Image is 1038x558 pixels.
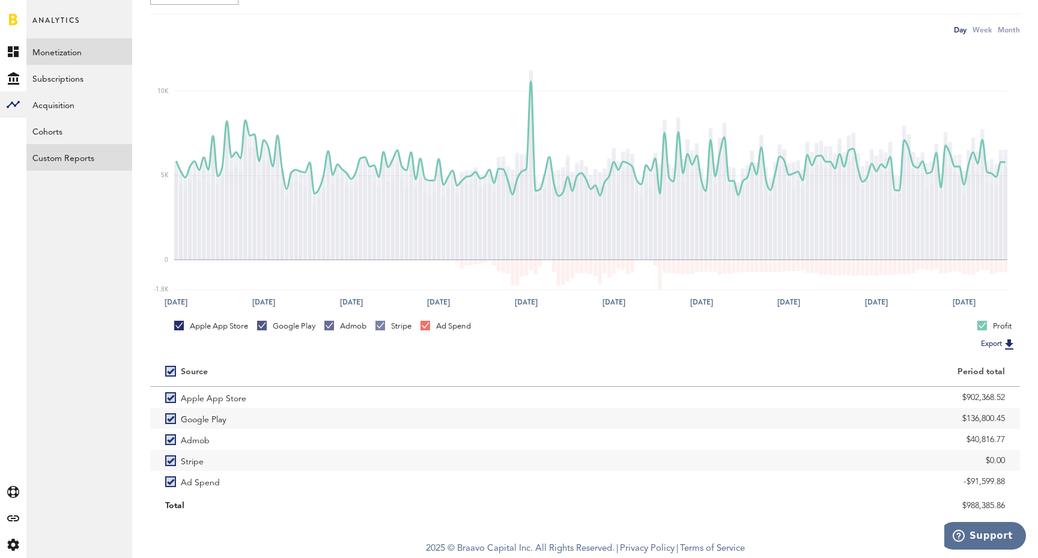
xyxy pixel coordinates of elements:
[977,321,1012,332] div: Profit
[252,297,275,308] text: [DATE]
[165,257,168,263] text: 0
[26,38,132,65] a: Monetization
[157,88,169,94] text: 10K
[600,473,1005,491] div: -$91,599.88
[26,118,132,144] a: Cohorts
[181,450,204,471] span: Stripe
[620,544,675,553] a: Privacy Policy
[181,429,210,450] span: Admob
[257,321,315,332] div: Google Play
[165,497,570,515] div: Total
[600,410,1005,428] div: $136,800.45
[161,172,169,178] text: 5K
[26,91,132,118] a: Acquisition
[32,13,80,38] span: Analytics
[427,297,450,308] text: [DATE]
[953,297,976,308] text: [DATE]
[181,367,208,377] div: Source
[600,367,1005,377] div: Period total
[954,23,967,36] div: Day
[602,297,625,308] text: [DATE]
[26,65,132,91] a: Subscriptions
[680,544,745,553] a: Terms of Service
[973,23,992,36] div: Week
[426,540,615,558] span: 2025 © Braavo Capital Inc. All Rights Reserved.
[375,321,411,332] div: Stripe
[324,321,366,332] div: Admob
[600,452,1005,470] div: $0.00
[181,387,246,408] span: Apple App Store
[977,336,1020,352] button: Export
[1002,337,1016,351] img: Export
[181,471,220,492] span: Ad Spend
[340,297,363,308] text: [DATE]
[865,297,888,308] text: [DATE]
[174,321,248,332] div: Apple App Store
[690,297,713,308] text: [DATE]
[777,297,800,308] text: [DATE]
[600,389,1005,407] div: $902,368.52
[154,287,169,293] text: -1.8K
[998,23,1020,36] div: Month
[165,297,187,308] text: [DATE]
[420,321,471,332] div: Ad Spend
[26,144,132,171] a: Custom Reports
[600,431,1005,449] div: $40,816.77
[944,522,1026,552] iframe: Opens a widget where you can find more information
[600,497,1005,515] div: $988,385.86
[515,297,538,308] text: [DATE]
[181,408,226,429] span: Google Play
